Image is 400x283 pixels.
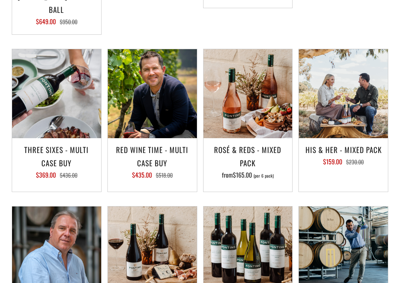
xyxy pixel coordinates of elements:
[132,170,152,180] span: $435.00
[112,143,193,169] h3: Red Wine Time - Multi Case Buy
[156,171,173,179] span: $518.00
[204,143,293,182] a: Rosé & Reds - Mixed Pack from$165.00 (per 6 pack)
[36,17,56,26] span: $649.00
[323,157,342,166] span: $159.00
[222,170,274,180] span: from
[60,171,77,179] span: $436.00
[36,170,56,180] span: $369.00
[303,143,384,156] h3: His & Her - Mixed Pack
[346,158,364,166] span: $230.00
[299,143,388,182] a: His & Her - Mixed Pack $159.00 $230.00
[16,143,97,169] h3: Three Sixes - Multi Case Buy
[60,18,77,26] span: $950.00
[12,143,101,182] a: Three Sixes - Multi Case Buy $369.00 $436.00
[254,174,274,178] span: (per 6 pack)
[233,170,252,180] span: $165.00
[207,143,289,169] h3: Rosé & Reds - Mixed Pack
[108,143,197,182] a: Red Wine Time - Multi Case Buy $435.00 $518.00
